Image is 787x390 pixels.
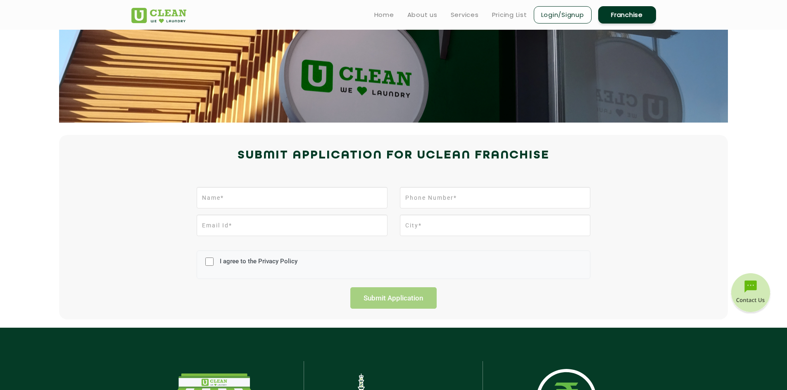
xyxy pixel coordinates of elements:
[598,6,656,24] a: Franchise
[730,273,771,314] img: contact-btn
[492,10,527,20] a: Pricing List
[374,10,394,20] a: Home
[197,215,387,236] input: Email Id*
[400,187,590,208] input: Phone Number*
[197,187,387,208] input: Name*
[451,10,479,20] a: Services
[131,8,186,23] img: UClean Laundry and Dry Cleaning
[407,10,437,20] a: About us
[400,215,590,236] input: City*
[534,6,592,24] a: Login/Signup
[350,287,437,309] input: Submit Application
[218,258,297,273] label: I agree to the Privacy Policy
[131,146,656,165] h2: Submit Application for UCLEAN FRANCHISE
